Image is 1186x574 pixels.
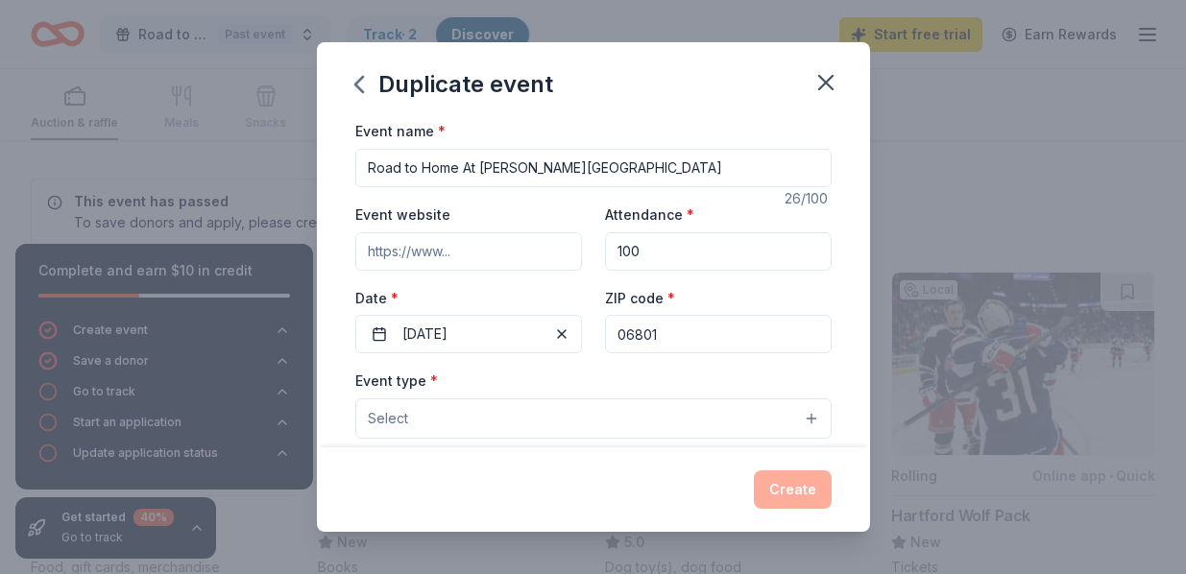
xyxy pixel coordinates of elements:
[785,187,832,210] div: 26 /100
[355,69,553,100] div: Duplicate event
[355,398,832,439] button: Select
[355,149,832,187] input: Spring Fundraiser
[355,289,582,308] label: Date
[605,315,832,353] input: 12345 (U.S. only)
[368,407,408,430] span: Select
[605,289,675,308] label: ZIP code
[605,232,832,271] input: 20
[355,315,582,353] button: [DATE]
[355,205,450,225] label: Event website
[355,371,438,391] label: Event type
[355,122,446,141] label: Event name
[605,205,694,225] label: Attendance
[355,232,582,271] input: https://www...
